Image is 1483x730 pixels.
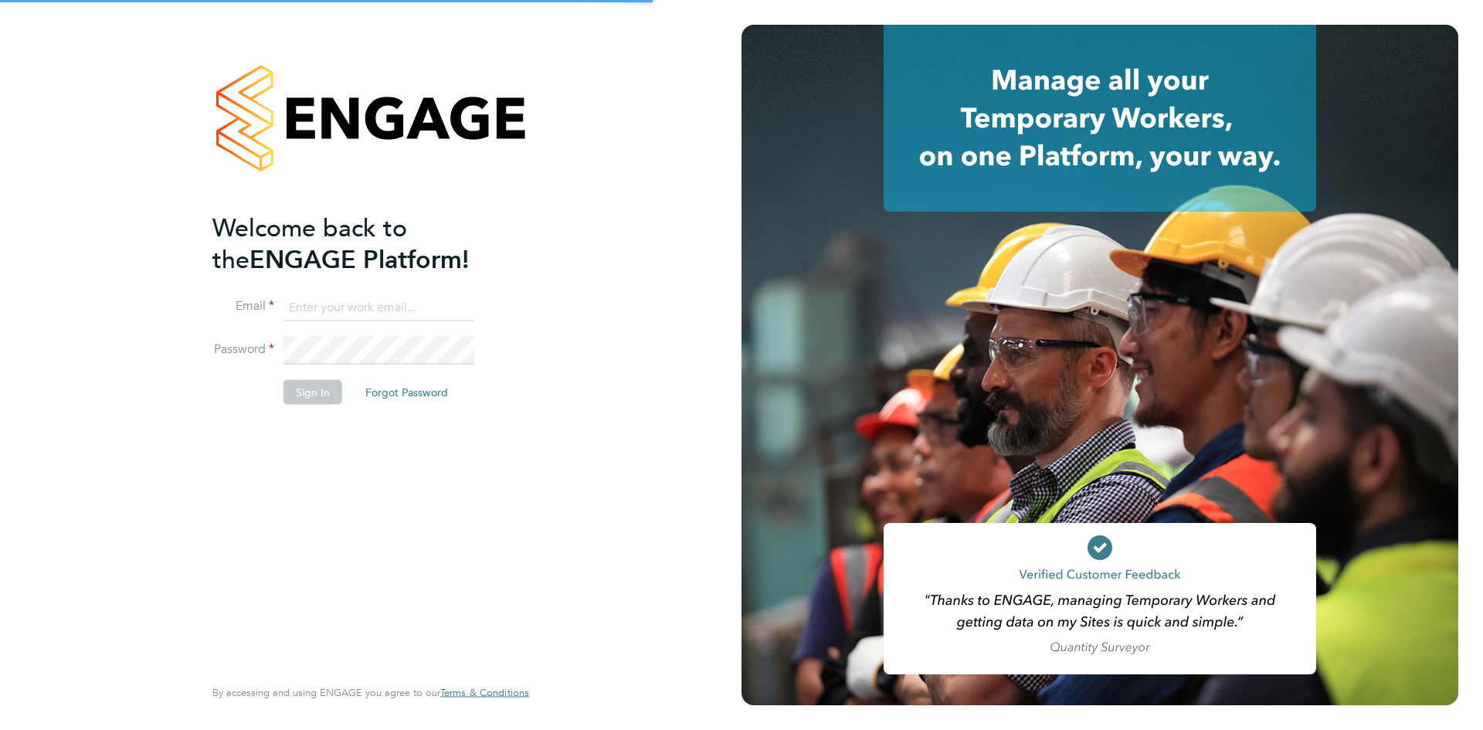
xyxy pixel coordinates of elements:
label: Email [212,298,274,314]
input: Enter your work email... [283,294,474,321]
h2: ENGAGE Platform! [212,212,514,275]
span: Welcome back to the [212,212,407,274]
button: Sign In [283,380,342,405]
a: Terms & Conditions [440,687,529,699]
button: Forgot Password [353,380,460,405]
span: By accessing and using ENGAGE you agree to our [212,686,529,699]
label: Password [212,341,274,358]
span: Terms & Conditions [440,686,529,699]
